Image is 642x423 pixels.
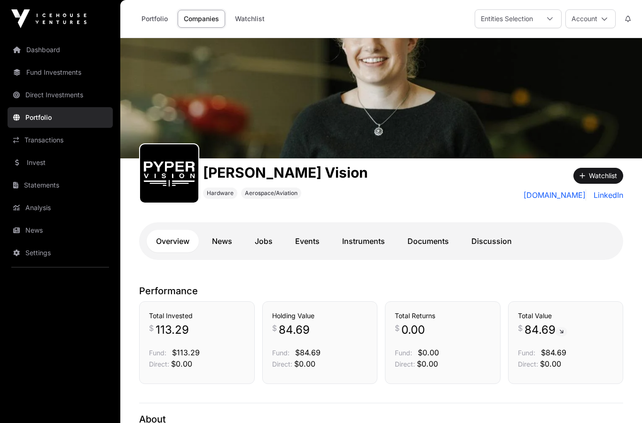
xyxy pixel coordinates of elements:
a: Documents [398,230,458,252]
a: Portfolio [8,107,113,128]
a: Fund Investments [8,62,113,83]
span: Direct: [395,360,415,368]
span: $0.00 [417,359,438,368]
img: Icehouse Ventures Logo [11,9,86,28]
h3: Total Returns [395,311,491,321]
span: $84.69 [295,348,321,357]
span: 84.69 [279,322,310,337]
a: Portfolio [135,10,174,28]
button: Watchlist [573,168,623,184]
span: Fund: [395,349,412,357]
h1: [PERSON_NAME] Vision [203,164,368,181]
span: $ [395,322,399,334]
span: $0.00 [418,348,439,357]
img: output-onlinepngtools---2025-02-10T150915.629.png [144,148,195,199]
a: Dashboard [8,39,113,60]
button: Account [565,9,616,28]
a: [DOMAIN_NAME] [524,189,586,201]
span: Direct: [518,360,538,368]
a: Jobs [245,230,282,252]
span: 84.69 [525,322,567,337]
a: Companies [178,10,225,28]
img: Pyper Vision [120,38,642,158]
span: 0.00 [401,322,425,337]
iframe: Chat Widget [595,378,642,423]
span: $ [149,322,154,334]
span: Fund: [149,349,166,357]
span: Hardware [207,189,234,197]
a: Watchlist [229,10,271,28]
span: Fund: [272,349,290,357]
span: 113.29 [156,322,189,337]
span: Direct: [272,360,292,368]
span: $113.29 [172,348,200,357]
a: Settings [8,243,113,263]
span: $0.00 [540,359,561,368]
a: Events [286,230,329,252]
a: LinkedIn [590,189,623,201]
h3: Total Invested [149,311,245,321]
a: Overview [147,230,199,252]
p: Performance [139,284,623,298]
a: Analysis [8,197,113,218]
a: Discussion [462,230,521,252]
span: Aerospace/Aviation [245,189,298,197]
a: Instruments [333,230,394,252]
nav: Tabs [147,230,616,252]
div: Entities Selection [475,10,539,28]
a: News [203,230,242,252]
span: $0.00 [294,359,315,368]
span: $0.00 [171,359,192,368]
a: News [8,220,113,241]
span: $84.69 [541,348,566,357]
a: Invest [8,152,113,173]
span: $ [272,322,277,334]
a: Direct Investments [8,85,113,105]
span: Fund: [518,349,535,357]
a: Statements [8,175,113,196]
a: Transactions [8,130,113,150]
h3: Total Value [518,311,614,321]
span: Direct: [149,360,169,368]
h3: Holding Value [272,311,368,321]
span: $ [518,322,523,334]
